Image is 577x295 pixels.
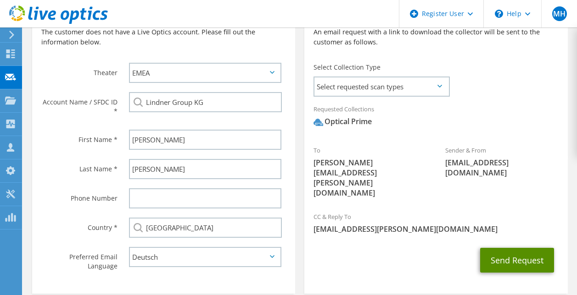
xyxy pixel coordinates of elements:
label: Preferred Email Language [41,247,118,271]
span: [PERSON_NAME][EMAIL_ADDRESS][PERSON_NAME][DOMAIN_NAME] [314,158,427,198]
div: Optical Prime [314,116,372,127]
label: First Name * [41,130,118,144]
p: An email request with a link to download the collector will be sent to the customer as follows. [314,27,558,47]
span: [EMAIL_ADDRESS][DOMAIN_NAME] [445,158,559,178]
div: Sender & From [436,141,568,182]
span: MH [552,6,567,21]
div: CC & Reply To [304,207,567,239]
button: Send Request [480,248,554,273]
span: Select requested scan types [314,77,448,96]
label: Country * [41,218,118,232]
label: Last Name * [41,159,118,174]
div: Requested Collections [304,99,567,136]
label: Theater [41,63,118,77]
svg: \n [495,10,503,18]
span: [EMAIL_ADDRESS][PERSON_NAME][DOMAIN_NAME] [314,224,558,234]
label: Select Collection Type [314,63,381,72]
div: To [304,141,436,202]
label: Account Name / SFDC ID * [41,92,118,116]
label: Phone Number [41,188,118,203]
p: The customer does not have a Live Optics account. Please fill out the information below. [41,27,286,47]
